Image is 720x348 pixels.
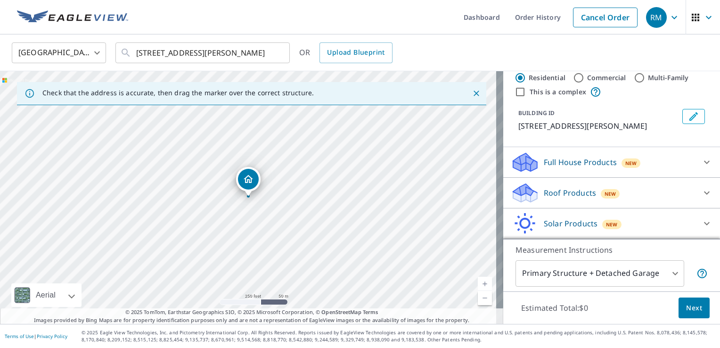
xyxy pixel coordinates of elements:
p: Solar Products [544,218,597,229]
p: Full House Products [544,157,617,168]
div: [GEOGRAPHIC_DATA] [12,40,106,66]
p: Measurement Instructions [515,244,708,256]
button: Next [679,298,710,319]
label: Commercial [587,73,626,83]
div: Primary Structure + Detached Garage [515,260,684,287]
p: © 2025 Eagle View Technologies, Inc. and Pictometry International Corp. All Rights Reserved. Repo... [82,329,715,343]
span: New [625,159,637,167]
div: Dropped pin, building 1, Residential property, 9721 S Carpenter St Chicago, IL 60643 [236,167,261,196]
button: Close [470,87,483,99]
span: © 2025 TomTom, Earthstar Geographics SIO, © 2025 Microsoft Corporation, © [125,308,378,316]
img: EV Logo [17,10,128,25]
span: New [606,221,618,228]
a: Current Level 17, Zoom Out [478,291,492,305]
span: Next [686,302,702,314]
a: Terms of Use [5,333,34,340]
div: RM [646,7,667,28]
span: Upload Blueprint [327,47,385,58]
div: Full House ProductsNew [511,151,712,174]
span: Your report will include the primary structure and a detached garage if one exists. [696,268,708,279]
p: BUILDING ID [518,109,555,117]
label: Residential [529,73,565,83]
a: Privacy Policy [37,333,67,340]
a: OpenStreetMap [321,308,361,315]
label: This is a complex [530,87,586,97]
a: Cancel Order [573,8,638,27]
button: Edit building 1 [682,109,705,124]
div: Solar ProductsNew [511,212,712,235]
a: Terms [363,308,378,315]
a: Upload Blueprint [319,42,392,63]
p: | [5,333,67,339]
label: Multi-Family [648,73,689,83]
div: OR [299,42,393,63]
a: Current Level 17, Zoom In [478,277,492,291]
div: Aerial [11,283,82,307]
input: Search by address or latitude-longitude [136,40,270,66]
div: Roof ProductsNew [511,182,712,204]
div: Aerial [33,283,58,307]
p: [STREET_ADDRESS][PERSON_NAME] [518,120,679,132]
p: Check that the address is accurate, then drag the marker over the correct structure. [42,89,314,97]
p: Estimated Total: $0 [514,298,596,318]
p: Roof Products [544,187,596,199]
span: New [605,190,616,198]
